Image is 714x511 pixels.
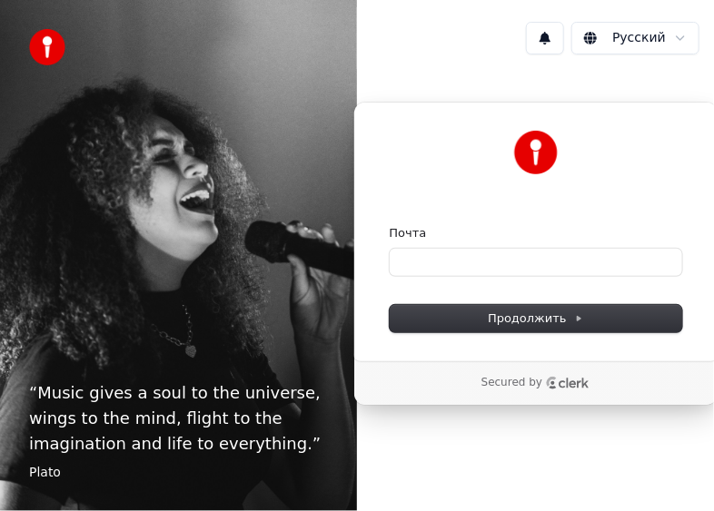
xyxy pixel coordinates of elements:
[481,376,542,390] p: Secured by
[488,310,583,327] span: Продолжить
[546,377,590,389] a: Clerk logo
[29,380,328,457] p: “ Music gives a soul to the universe, wings to the mind, flight to the imagination and life to ev...
[29,464,328,482] footer: Plato
[390,225,427,241] label: Почта
[390,305,682,332] button: Продолжить
[29,29,65,65] img: youka
[514,131,558,174] img: Youka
